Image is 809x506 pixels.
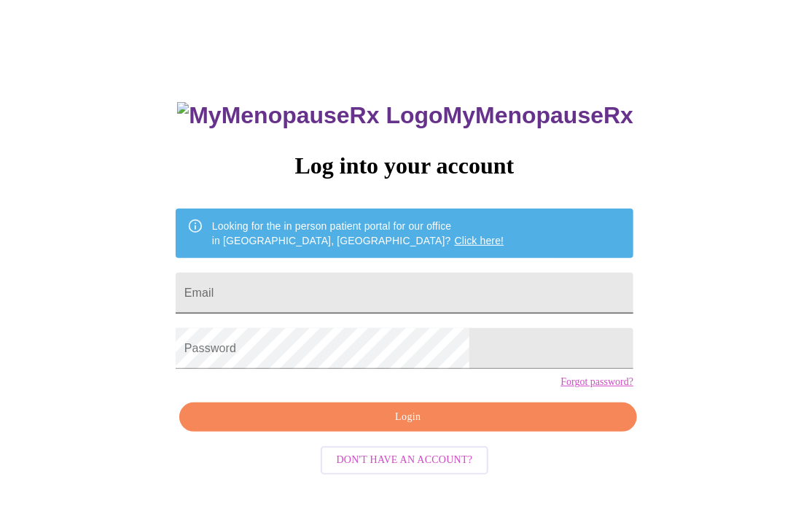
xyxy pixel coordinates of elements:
[177,102,442,129] img: MyMenopauseRx Logo
[337,451,473,470] span: Don't have an account?
[560,376,633,388] a: Forgot password?
[212,213,504,254] div: Looking for the in person patient portal for our office in [GEOGRAPHIC_DATA], [GEOGRAPHIC_DATA]?
[177,102,633,129] h3: MyMenopauseRx
[176,152,633,179] h3: Log into your account
[455,235,504,246] a: Click here!
[196,408,620,427] span: Login
[317,453,493,465] a: Don't have an account?
[321,446,489,475] button: Don't have an account?
[179,402,637,432] button: Login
